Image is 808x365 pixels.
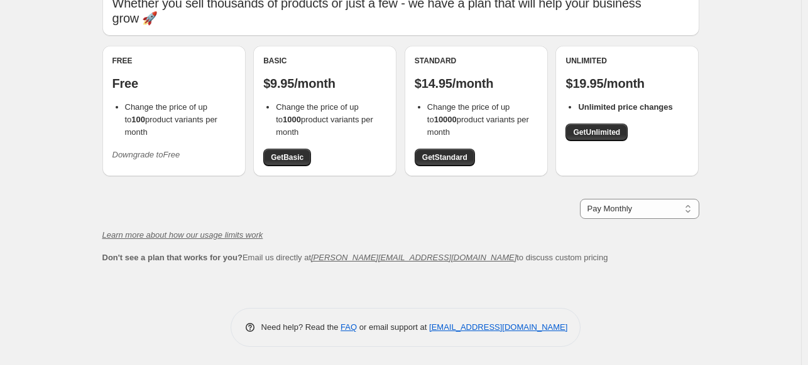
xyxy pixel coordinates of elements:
span: Change the price of up to product variants per month [125,102,217,137]
div: Standard [415,56,538,66]
b: 100 [131,115,145,124]
span: Email us directly at to discuss custom pricing [102,253,608,262]
span: or email support at [357,322,429,332]
p: $14.95/month [415,76,538,91]
span: Need help? Read the [261,322,341,332]
a: [PERSON_NAME][EMAIL_ADDRESS][DOMAIN_NAME] [311,253,516,262]
span: Change the price of up to product variants per month [427,102,529,137]
a: GetBasic [263,149,311,166]
span: Get Standard [422,152,467,162]
b: Don't see a plan that works for you? [102,253,243,262]
div: Unlimited [565,56,689,66]
i: Downgrade to Free [112,150,180,159]
span: Change the price of up to product variants per month [276,102,373,137]
a: FAQ [341,322,357,332]
span: Get Unlimited [573,127,620,137]
a: GetStandard [415,149,475,166]
b: 1000 [283,115,301,124]
a: Learn more about how our usage limits work [102,230,263,240]
p: $9.95/month [263,76,386,91]
p: $19.95/month [565,76,689,91]
span: Get Basic [271,152,303,162]
b: Unlimited price changes [578,102,672,112]
p: Free [112,76,236,91]
div: Basic [263,56,386,66]
a: GetUnlimited [565,124,628,141]
button: Downgrade toFree [105,145,188,165]
b: 10000 [434,115,457,124]
div: Free [112,56,236,66]
a: [EMAIL_ADDRESS][DOMAIN_NAME] [429,322,567,332]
